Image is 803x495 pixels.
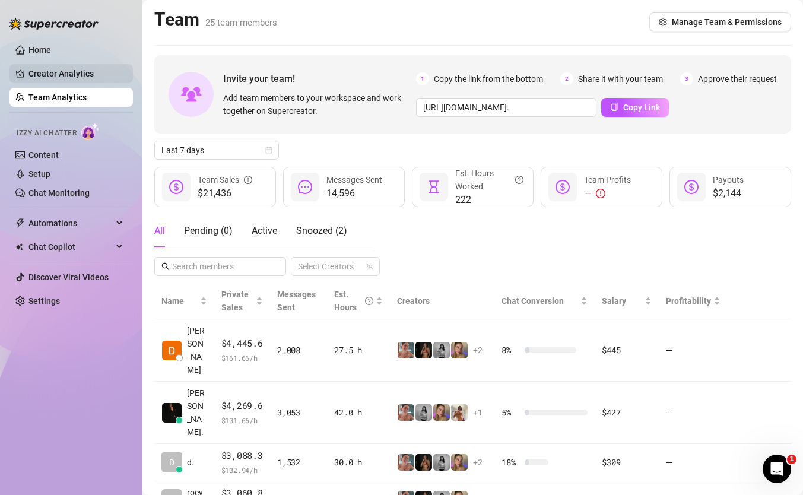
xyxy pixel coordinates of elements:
[659,444,728,481] td: —
[28,64,123,83] a: Creator Analytics
[296,225,347,236] span: Snoozed ( 2 )
[473,406,483,419] span: + 1
[221,352,264,364] span: $ 161.66 /h
[277,344,320,357] div: 2,008
[427,180,441,194] span: hourglass
[602,344,651,357] div: $445
[398,454,414,471] img: Yarden
[390,283,494,319] th: Creators
[187,324,207,376] span: [PERSON_NAME]
[326,186,382,201] span: 14,596
[680,72,693,85] span: 3
[198,186,252,201] span: $21,436
[221,464,264,476] span: $ 102.94 /h
[451,454,468,471] img: Cherry
[205,17,277,28] span: 25 team members
[763,455,791,483] iframe: Intercom live chat
[473,344,483,357] span: + 2
[415,454,432,471] img: the_bohema
[433,342,450,358] img: A
[556,180,570,194] span: dollar-circle
[433,454,450,471] img: A
[161,262,170,271] span: search
[502,456,520,469] span: 18 %
[277,406,320,419] div: 3,053
[221,414,264,426] span: $ 101.66 /h
[169,456,174,469] span: D
[451,404,468,421] img: Green
[515,167,523,193] span: question-circle
[502,296,564,306] span: Chat Conversion
[455,167,523,193] div: Est. Hours Worked
[365,288,373,314] span: question-circle
[502,344,520,357] span: 8 %
[17,128,77,139] span: Izzy AI Chatter
[666,296,711,306] span: Profitability
[187,386,207,439] span: [PERSON_NAME].
[659,319,728,382] td: —
[502,406,520,419] span: 5 %
[415,342,432,358] img: the_bohema
[451,342,468,358] img: Cherry
[28,296,60,306] a: Settings
[684,180,699,194] span: dollar-circle
[252,225,277,236] span: Active
[434,72,543,85] span: Copy the link from the bottom
[221,399,264,413] span: $4,269.6
[223,91,411,118] span: Add team members to your workspace and work together on Supercreator.
[298,180,312,194] span: message
[326,175,382,185] span: Messages Sent
[28,272,109,282] a: Discover Viral Videos
[198,173,252,186] div: Team Sales
[187,456,194,469] span: d.
[223,71,416,86] span: Invite your team!
[610,103,618,111] span: copy
[154,224,165,238] div: All
[154,8,277,31] h2: Team
[277,290,316,312] span: Messages Sent
[596,189,605,198] span: exclamation-circle
[244,173,252,186] span: info-circle
[433,404,450,421] img: Cherry
[169,180,183,194] span: dollar-circle
[15,243,23,251] img: Chat Copilot
[455,193,523,207] span: 222
[649,12,791,31] button: Manage Team & Permissions
[154,283,214,319] th: Name
[15,218,25,228] span: thunderbolt
[713,175,744,185] span: Payouts
[623,103,660,112] span: Copy Link
[713,186,744,201] span: $2,144
[398,404,414,421] img: Yarden
[334,406,383,419] div: 42.0 h
[334,344,383,357] div: 27.5 h
[28,214,113,233] span: Automations
[161,294,198,307] span: Name
[560,72,573,85] span: 2
[398,342,414,358] img: Yarden
[28,237,113,256] span: Chat Copilot
[473,456,483,469] span: + 2
[81,123,100,140] img: AI Chatter
[265,147,272,154] span: calendar
[28,150,59,160] a: Content
[602,296,626,306] span: Salary
[334,288,373,314] div: Est. Hours
[602,406,651,419] div: $427
[787,455,796,464] span: 1
[601,98,669,117] button: Copy Link
[578,72,663,85] span: Share it with your team
[9,18,99,30] img: logo-BBDzfeDw.svg
[162,403,182,423] img: Chap צ׳אפ
[415,404,432,421] img: A
[221,290,249,312] span: Private Sales
[28,169,50,179] a: Setup
[659,18,667,26] span: setting
[221,449,264,463] span: $3,088.3
[659,382,728,444] td: —
[161,141,272,159] span: Last 7 days
[416,72,429,85] span: 1
[672,17,782,27] span: Manage Team & Permissions
[602,456,651,469] div: $309
[584,186,631,201] div: —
